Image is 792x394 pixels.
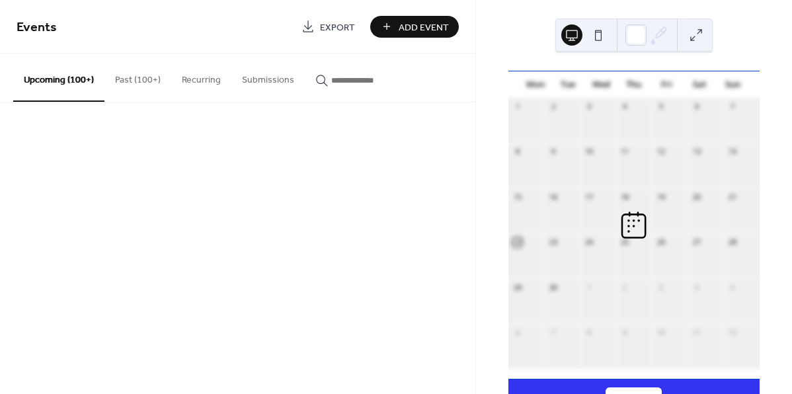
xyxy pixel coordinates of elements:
[620,237,630,247] div: 25
[620,192,630,202] div: 18
[512,327,522,337] div: 6
[399,20,449,34] span: Add Event
[684,71,717,98] div: Sat
[620,282,630,292] div: 2
[617,71,651,98] div: Thu
[692,237,701,247] div: 27
[692,282,701,292] div: 4
[17,15,57,40] span: Events
[656,282,666,292] div: 3
[656,102,666,112] div: 5
[548,237,558,247] div: 23
[552,71,585,98] div: Tue
[692,147,701,157] div: 13
[728,192,738,202] div: 21
[656,327,666,337] div: 10
[548,192,558,202] div: 16
[692,192,701,202] div: 20
[620,102,630,112] div: 4
[512,192,522,202] div: 15
[320,20,355,34] span: Export
[651,71,684,98] div: Fri
[656,147,666,157] div: 12
[692,102,701,112] div: 6
[548,282,558,292] div: 30
[292,16,365,38] a: Export
[548,102,558,112] div: 2
[728,327,738,337] div: 12
[728,102,738,112] div: 7
[584,71,617,98] div: Wed
[728,147,738,157] div: 14
[548,147,558,157] div: 9
[620,327,630,337] div: 9
[512,102,522,112] div: 1
[584,237,594,247] div: 24
[584,282,594,292] div: 1
[13,54,104,102] button: Upcoming (100+)
[656,237,666,247] div: 26
[584,102,594,112] div: 3
[584,147,594,157] div: 10
[512,237,522,247] div: 22
[231,54,305,100] button: Submissions
[370,16,459,38] button: Add Event
[519,71,552,98] div: Mon
[512,147,522,157] div: 8
[171,54,231,100] button: Recurring
[692,327,701,337] div: 11
[584,192,594,202] div: 17
[716,71,749,98] div: Sun
[728,237,738,247] div: 28
[104,54,171,100] button: Past (100+)
[512,282,522,292] div: 29
[728,282,738,292] div: 5
[656,192,666,202] div: 19
[620,147,630,157] div: 11
[548,327,558,337] div: 7
[584,327,594,337] div: 8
